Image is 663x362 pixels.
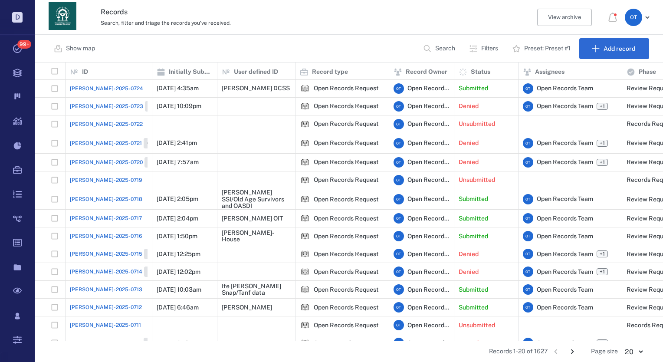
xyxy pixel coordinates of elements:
[312,68,348,76] p: Record type
[523,138,533,148] div: O T
[146,268,166,276] span: Closed
[49,38,102,59] button: Show map
[618,347,649,357] div: 20
[300,157,310,168] div: Open Records Request
[407,158,450,167] span: Open Records Team
[300,302,310,313] div: Open Records Request
[523,302,533,313] div: O T
[300,267,310,277] div: Open Records Request
[524,44,571,53] p: Preset: Preset #1
[407,120,450,128] span: Open Records Team
[407,321,450,330] span: Open Records Team
[314,121,379,127] div: Open Records Request
[70,158,143,166] span: [PERSON_NAME]-2025-0720
[49,2,76,33] a: Go home
[407,286,450,294] span: Open Records Team
[300,83,310,94] img: icon Open Records Request
[157,158,199,167] p: [DATE] 7:57am
[535,68,565,76] p: Assignees
[300,320,310,330] div: Open Records Request
[394,284,404,295] div: O T
[300,284,310,295] div: Open Records Request
[459,321,495,330] p: Unsubmitted
[537,9,592,26] button: View archive
[407,84,450,93] span: Open Records Team
[598,103,607,110] span: +1
[222,215,283,222] div: [PERSON_NAME] OIT
[523,157,533,168] div: O T
[300,175,310,185] img: icon Open Records Request
[597,103,608,110] span: +1
[70,85,143,92] a: [PERSON_NAME]-2025-0724
[222,230,291,243] div: [PERSON_NAME]-House
[459,158,479,167] p: Denied
[70,303,142,311] a: [PERSON_NAME]-2025-0712
[418,38,462,59] button: Search
[625,9,653,26] button: OT
[459,268,479,276] p: Denied
[147,103,167,110] span: Closed
[407,176,450,184] span: Open Records Team
[597,250,608,257] span: +1
[407,268,450,276] span: Open Records Team
[66,44,95,53] p: Show map
[145,140,166,147] span: Closed
[12,12,23,23] p: D
[459,286,488,294] p: Submitted
[394,175,404,185] div: O T
[523,249,533,259] div: O T
[523,101,533,112] div: O T
[407,303,450,312] span: Open Records Team
[598,140,607,147] span: +1
[314,215,379,222] div: Open Records Request
[70,120,143,128] span: [PERSON_NAME]-2025-0722
[70,250,142,258] span: [PERSON_NAME]-2025-0715
[70,267,168,277] a: [PERSON_NAME]-2025-0714Closed
[314,322,379,329] div: Open Records Request
[597,339,608,346] span: +1
[314,269,379,275] div: Open Records Request
[523,194,533,204] div: O T
[407,214,450,223] span: Open Records Team
[300,249,310,259] img: icon Open Records Request
[597,159,608,166] span: +1
[407,102,450,111] span: Open Records Team
[314,159,379,165] div: Open Records Request
[537,232,593,241] span: Open Records Team
[300,138,310,148] div: Open Records Request
[300,338,310,348] div: Open Records Request
[523,338,533,348] div: O T
[300,284,310,295] img: icon Open Records Request
[459,195,488,204] p: Submitted
[157,139,197,148] p: [DATE] 2:41pm
[222,189,291,209] div: [PERSON_NAME] SSI/Old Age Survivors and OASDI
[394,101,404,112] div: O T
[598,250,607,258] span: +1
[481,44,498,53] p: Filters
[598,159,607,166] span: +1
[537,268,593,276] span: Open Records Team
[300,249,310,259] div: Open Records Request
[70,139,142,147] span: [PERSON_NAME]-2025-0721
[157,339,197,348] p: [DATE] 9:16pm
[394,157,404,168] div: O T
[314,140,379,146] div: Open Records Request
[523,231,533,241] div: O T
[300,194,310,204] img: icon Open Records Request
[300,101,310,112] div: Open Records Request
[70,286,142,293] a: [PERSON_NAME]-2025-0713
[394,83,404,94] div: O T
[70,321,141,329] a: [PERSON_NAME]-2025-0711
[157,250,200,259] p: [DATE] 12:25pm
[537,158,593,167] span: Open Records Team
[101,20,231,26] span: Search, filter and triage the records you've received.
[394,213,404,224] div: O T
[70,338,167,348] a: [PERSON_NAME]-2025-0710Closed
[70,232,142,240] a: [PERSON_NAME]-2025-0716
[537,286,593,294] span: Open Records Team
[314,103,379,109] div: Open Records Request
[625,9,642,26] div: O T
[300,119,310,129] img: icon Open Records Request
